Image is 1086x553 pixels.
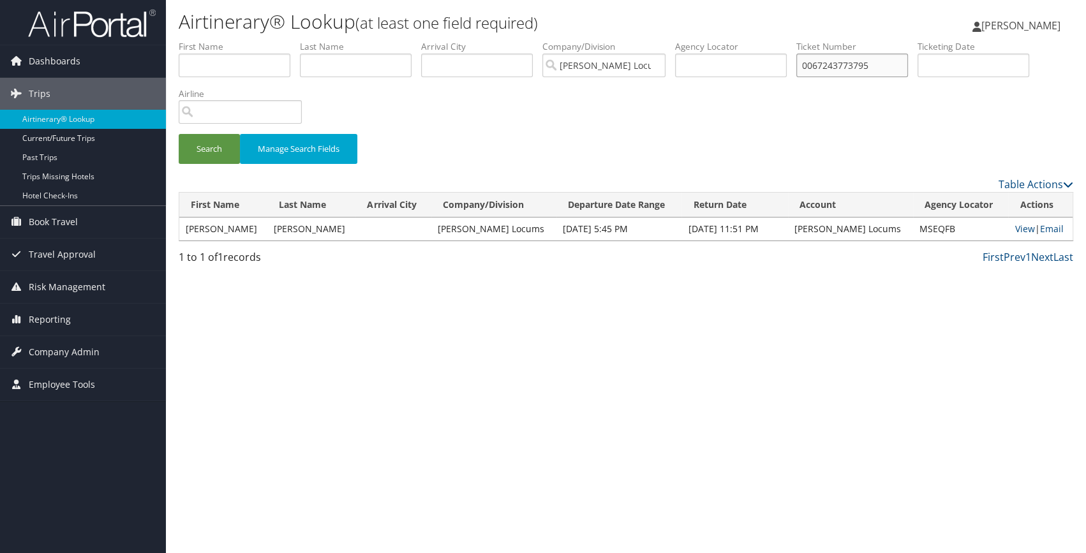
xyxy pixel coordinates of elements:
[681,193,787,218] th: Return Date: activate to sort column ascending
[29,78,50,110] span: Trips
[29,271,105,303] span: Risk Management
[1008,218,1073,240] td: |
[431,218,556,240] td: [PERSON_NAME] Locums
[179,8,775,35] h1: Airtinerary® Lookup
[1053,250,1073,264] a: Last
[29,369,95,401] span: Employee Tools
[179,134,240,164] button: Search
[300,40,421,53] label: Last Name
[1031,250,1053,264] a: Next
[179,87,311,100] label: Airline
[675,40,796,53] label: Agency Locator
[788,218,913,240] td: [PERSON_NAME] Locums
[1039,223,1063,235] a: Email
[355,12,538,33] small: (at least one field required)
[788,193,913,218] th: Account: activate to sort column ascending
[267,218,355,240] td: [PERSON_NAME]
[556,218,682,240] td: [DATE] 5:45 PM
[267,193,355,218] th: Last Name: activate to sort column ascending
[29,336,100,368] span: Company Admin
[29,304,71,335] span: Reporting
[179,249,388,271] div: 1 to 1 of records
[355,193,431,218] th: Arrival City: activate to sort column ascending
[1008,193,1073,218] th: Actions
[179,218,267,240] td: [PERSON_NAME]
[972,6,1073,45] a: [PERSON_NAME]
[431,193,556,218] th: Company/Division
[1025,250,1031,264] a: 1
[796,40,918,53] label: Ticket Number
[999,177,1073,191] a: Table Actions
[913,218,1009,240] td: MSEQFB
[29,45,80,77] span: Dashboards
[983,250,1004,264] a: First
[179,193,267,218] th: First Name: activate to sort column ascending
[1004,250,1025,264] a: Prev
[981,18,1060,33] span: [PERSON_NAME]
[913,193,1009,218] th: Agency Locator: activate to sort column ascending
[1015,223,1034,235] a: View
[421,40,542,53] label: Arrival City
[240,134,357,164] button: Manage Search Fields
[218,250,223,264] span: 1
[29,206,78,238] span: Book Travel
[681,218,787,240] td: [DATE] 11:51 PM
[179,40,300,53] label: First Name
[542,40,675,53] label: Company/Division
[556,193,682,218] th: Departure Date Range: activate to sort column ascending
[29,239,96,270] span: Travel Approval
[28,8,156,38] img: airportal-logo.png
[918,40,1039,53] label: Ticketing Date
